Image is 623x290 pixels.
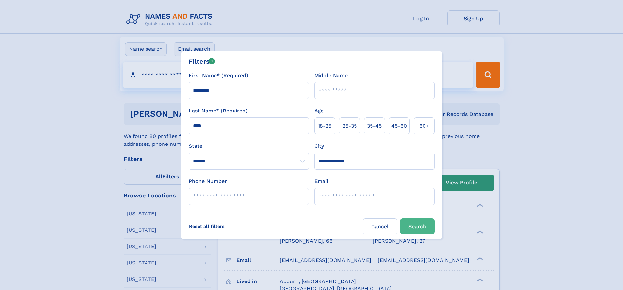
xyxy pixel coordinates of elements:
[189,142,309,150] label: State
[342,122,357,130] span: 25‑35
[419,122,429,130] span: 60+
[318,122,331,130] span: 18‑25
[391,122,407,130] span: 45‑60
[189,107,248,115] label: Last Name* (Required)
[367,122,382,130] span: 35‑45
[314,72,348,79] label: Middle Name
[314,142,324,150] label: City
[314,107,324,115] label: Age
[363,218,397,234] label: Cancel
[185,218,229,234] label: Reset all filters
[189,178,227,185] label: Phone Number
[189,57,215,66] div: Filters
[400,218,435,234] button: Search
[189,72,248,79] label: First Name* (Required)
[314,178,328,185] label: Email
